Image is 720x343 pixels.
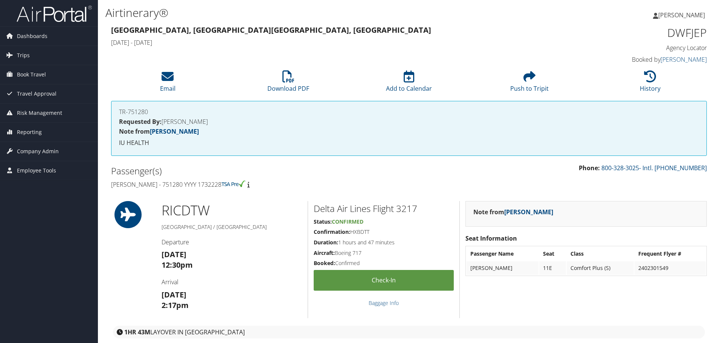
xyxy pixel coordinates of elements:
h4: Agency Locator [566,44,707,52]
a: [PERSON_NAME] [661,55,707,64]
a: [PERSON_NAME] [504,208,553,216]
h4: TR-751280 [119,109,699,115]
strong: Confirmation: [314,228,350,235]
span: Company Admin [17,142,59,161]
td: [PERSON_NAME] [467,261,538,275]
strong: Requested By: [119,117,162,126]
h5: Confirmed [314,259,454,267]
h4: Arrival [162,278,302,286]
a: Add to Calendar [386,75,432,93]
a: Push to Tripit [510,75,549,93]
strong: [DATE] [162,249,186,259]
strong: Seat Information [465,234,517,242]
strong: Note from [473,208,553,216]
span: Employee Tools [17,161,56,180]
span: Book Travel [17,65,46,84]
span: [PERSON_NAME] [658,11,705,19]
span: Trips [17,46,30,65]
strong: [GEOGRAPHIC_DATA], [GEOGRAPHIC_DATA] [GEOGRAPHIC_DATA], [GEOGRAPHIC_DATA] [111,25,431,35]
h2: Delta Air Lines Flight 3217 [314,202,454,215]
th: Frequent Flyer # [635,247,706,261]
a: Email [160,75,175,93]
img: airportal-logo.png [17,5,92,23]
td: Comfort Plus (S) [567,261,634,275]
span: Dashboards [17,27,47,46]
strong: 1HR 43M [124,328,150,336]
strong: Booked: [314,259,335,267]
a: History [640,75,661,93]
a: Download PDF [267,75,309,93]
h4: [PERSON_NAME] [119,119,699,125]
strong: 12:30pm [162,260,193,270]
span: Travel Approval [17,84,56,103]
h5: HXBDTT [314,228,454,236]
h4: Departure [162,238,302,246]
strong: Status: [314,218,332,225]
a: Check-in [314,270,454,291]
a: [PERSON_NAME] [653,4,712,26]
h5: 1 hours and 47 minutes [314,239,454,246]
td: 11E [539,261,566,275]
span: Reporting [17,123,42,142]
strong: Note from [119,127,199,136]
a: 800-328-3025- Intl. [PHONE_NUMBER] [601,164,707,172]
h1: DWFJEP [566,25,707,41]
strong: [DATE] [162,290,186,300]
h5: Boeing 717 [314,249,454,257]
h4: [DATE] - [DATE] [111,38,555,47]
strong: 2:17pm [162,300,189,310]
strong: Phone: [579,164,600,172]
th: Seat [539,247,566,261]
span: Confirmed [332,218,363,225]
strong: Aircraft: [314,249,335,256]
th: Passenger Name [467,247,538,261]
h5: [GEOGRAPHIC_DATA] / [GEOGRAPHIC_DATA] [162,223,302,231]
span: Risk Management [17,104,62,122]
p: IU HEALTH [119,138,699,148]
h1: RIC DTW [162,201,302,220]
h1: Airtinerary® [105,5,510,21]
div: layover in [GEOGRAPHIC_DATA] [113,326,705,338]
h4: Booked by [566,55,707,64]
strong: Duration: [314,239,338,246]
img: tsa-precheck.png [221,180,246,187]
a: [PERSON_NAME] [150,127,199,136]
th: Class [567,247,634,261]
td: 2402301549 [635,261,706,275]
h4: [PERSON_NAME] - 751280 YYYY 1732228 [111,180,403,189]
a: Baggage Info [369,299,399,306]
h2: Passenger(s) [111,165,403,177]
